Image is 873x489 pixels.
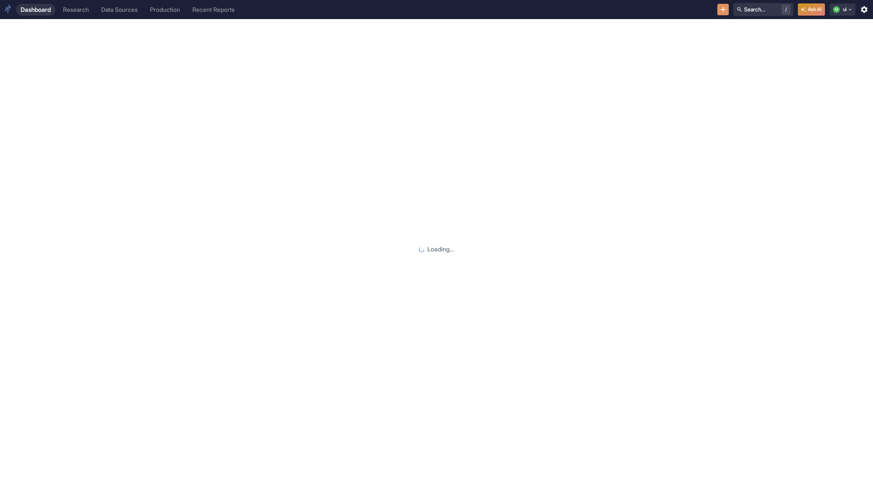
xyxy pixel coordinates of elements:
button: New Resource [717,4,729,16]
div: Production [150,6,180,13]
button: Ask AI [798,3,825,16]
a: Recent Reports [188,4,239,16]
a: Research [58,4,93,16]
p: Loading... [427,245,454,254]
a: Dashboard [16,4,55,16]
div: M [833,6,840,13]
div: Research [63,6,89,13]
div: Data Sources [101,6,138,13]
button: Mui [830,3,856,16]
div: Recent Reports [192,6,235,13]
div: Dashboard [21,6,51,13]
a: Data Sources [97,4,142,16]
button: Search.../ [733,3,793,16]
a: Production [145,4,185,16]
